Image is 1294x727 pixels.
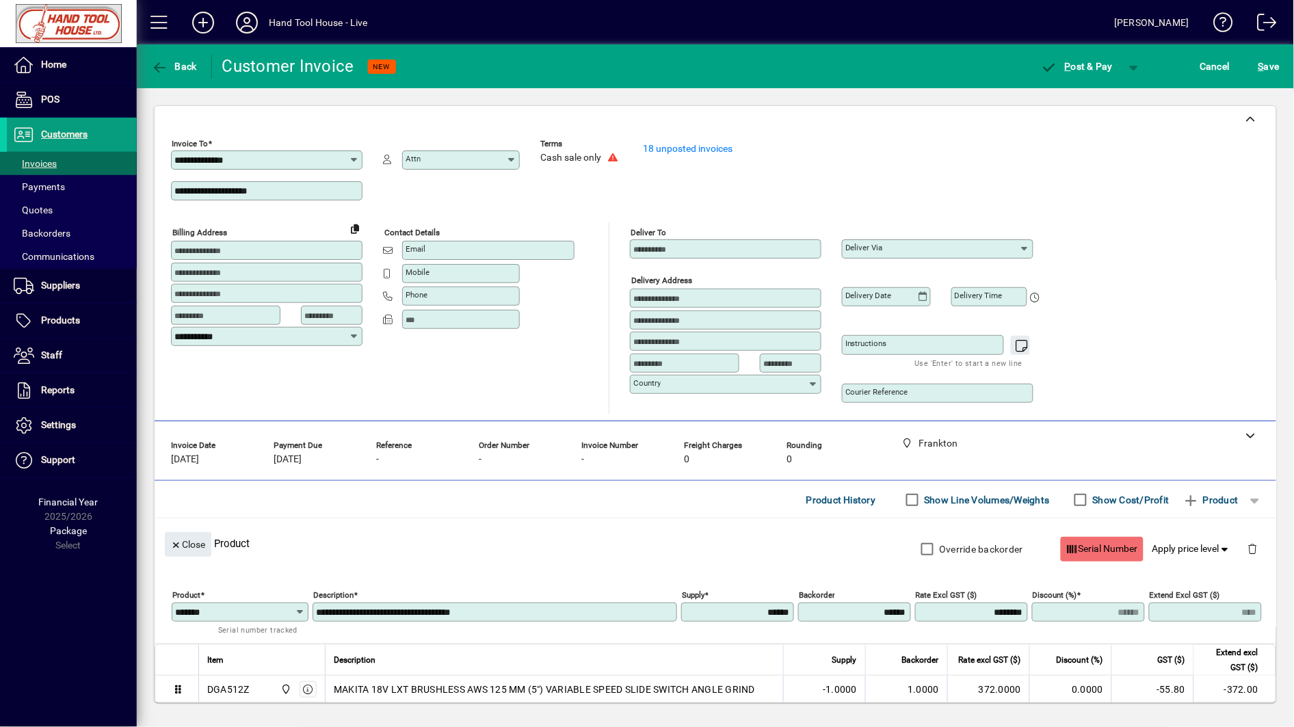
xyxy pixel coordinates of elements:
[479,454,481,465] span: -
[218,622,298,637] mat-hint: Serial number tracked
[41,129,88,140] span: Customers
[581,454,584,465] span: -
[313,591,354,600] mat-label: Description
[14,158,57,169] span: Invoices
[1029,676,1111,703] td: 0.0000
[540,153,601,163] span: Cash sale only
[959,652,1021,667] span: Rate excl GST ($)
[1255,54,1283,79] button: Save
[1042,61,1113,72] span: ost & Pay
[1115,12,1189,34] div: [PERSON_NAME]
[41,454,75,465] span: Support
[801,488,882,512] button: Product History
[148,54,200,79] button: Back
[1176,488,1245,512] button: Product
[955,291,1003,300] mat-label: Delivery time
[41,59,66,70] span: Home
[334,683,755,696] span: MAKITA 18V LXT BRUSHLESS AWS 125 MM (5") VARIABLE SPEED SLIDE SWITCH ANGLE GRIND
[682,591,704,600] mat-label: Supply
[1200,55,1230,77] span: Cancel
[1258,61,1264,72] span: S
[7,443,137,477] a: Support
[684,454,689,465] span: 0
[1111,676,1193,703] td: -55.80
[1197,54,1234,79] button: Cancel
[7,198,137,222] a: Quotes
[7,269,137,303] a: Suppliers
[908,683,940,696] span: 1.0000
[406,267,430,277] mat-label: Mobile
[334,652,375,667] span: Description
[643,143,732,154] a: 18 unposted invoices
[14,228,70,239] span: Backorders
[181,10,225,35] button: Add
[172,591,200,600] mat-label: Product
[50,525,87,536] span: Package
[1066,538,1138,560] span: Serial Number
[41,94,60,105] span: POS
[7,408,137,442] a: Settings
[1065,61,1071,72] span: P
[41,349,62,360] span: Staff
[225,10,269,35] button: Profile
[845,243,883,252] mat-label: Deliver via
[845,291,892,300] mat-label: Delivery date
[902,652,939,667] span: Backorder
[7,304,137,338] a: Products
[269,12,368,34] div: Hand Tool House - Live
[7,175,137,198] a: Payments
[1147,537,1237,561] button: Apply price level
[41,315,80,326] span: Products
[41,419,76,430] span: Settings
[1035,54,1120,79] button: Post & Pay
[406,154,421,163] mat-label: Attn
[170,533,206,556] span: Close
[14,181,65,192] span: Payments
[222,55,354,77] div: Customer Invoice
[406,244,425,254] mat-label: Email
[344,217,366,239] button: Copy to Delivery address
[7,222,137,245] a: Backorders
[1158,652,1185,667] span: GST ($)
[373,62,391,71] span: NEW
[41,384,75,395] span: Reports
[633,378,661,388] mat-label: Country
[1183,489,1239,511] span: Product
[165,532,211,557] button: Close
[916,591,977,600] mat-label: Rate excl GST ($)
[14,204,53,215] span: Quotes
[376,454,379,465] span: -
[806,489,876,511] span: Product History
[277,682,293,697] span: Frankton
[631,228,666,237] mat-label: Deliver To
[1090,493,1170,507] label: Show Cost/Profit
[1193,676,1276,703] td: -372.00
[1203,3,1233,47] a: Knowledge Base
[845,387,908,397] mat-label: Courier Reference
[7,373,137,408] a: Reports
[1152,542,1232,556] span: Apply price level
[14,251,94,262] span: Communications
[845,339,887,348] mat-label: Instructions
[1057,652,1103,667] span: Discount (%)
[540,140,622,148] span: Terms
[274,454,302,465] span: [DATE]
[1258,55,1280,77] span: ave
[799,591,835,600] mat-label: Backorder
[823,683,857,696] span: -1.0000
[1150,591,1220,600] mat-label: Extend excl GST ($)
[787,454,792,465] span: 0
[137,54,212,79] app-page-header-button: Back
[41,280,80,291] span: Suppliers
[1033,591,1077,600] mat-label: Discount (%)
[7,48,137,82] a: Home
[7,339,137,373] a: Staff
[7,245,137,268] a: Communications
[832,652,857,667] span: Supply
[171,454,199,465] span: [DATE]
[151,61,197,72] span: Back
[207,683,250,696] div: DGA512Z
[155,518,1276,568] div: Product
[207,652,224,667] span: Item
[1061,537,1144,561] button: Serial Number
